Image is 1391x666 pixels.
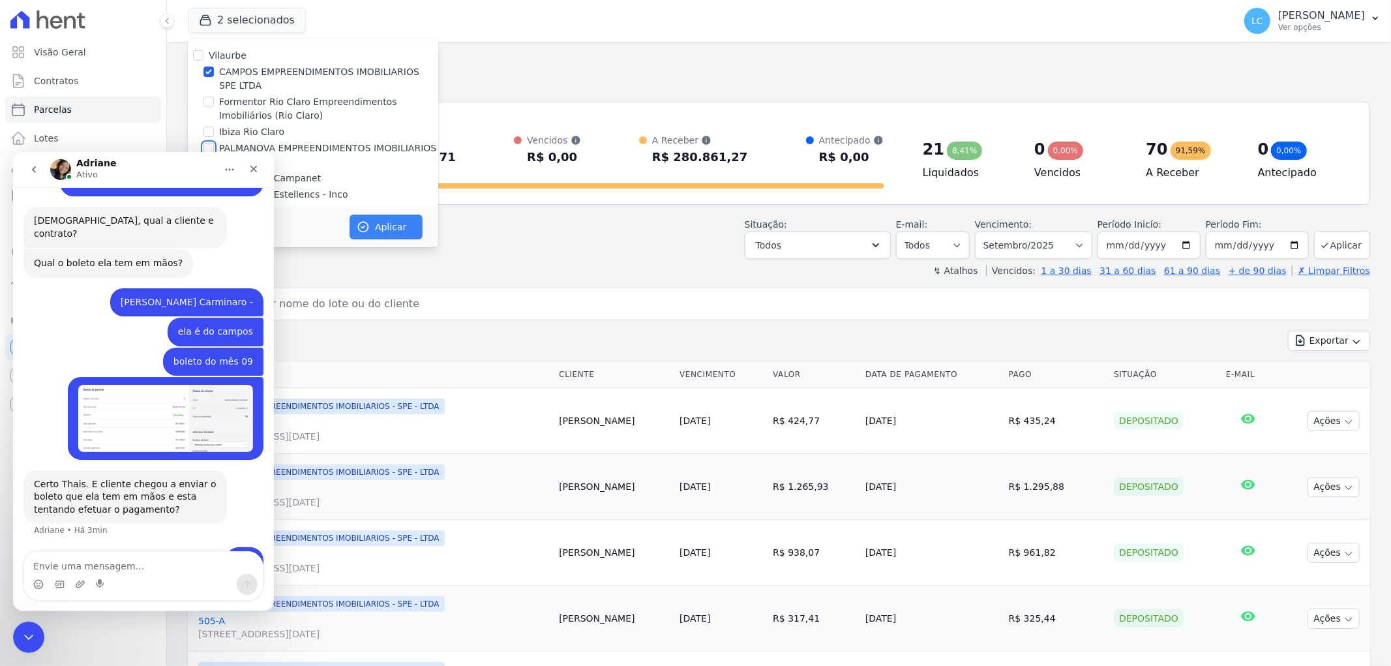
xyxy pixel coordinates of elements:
[554,454,674,520] td: [PERSON_NAME]
[5,183,161,209] a: Minha Carteira
[5,154,161,180] a: Clientes
[219,142,438,169] label: PALMANOVA EMPREENDIMENTOS IMOBILIARIOS - SPE - LTDA
[198,562,548,575] span: [STREET_ADDRESS][DATE]
[160,204,240,217] div: boleto do mês 09
[554,586,674,652] td: [PERSON_NAME]
[155,166,250,194] div: ela é do campos
[10,318,214,372] div: Certo Thais. E cliente chegou a enviar o boleto que ela tem em mãos e esta tentando efetuar o pag...
[10,225,250,318] div: Thais diz…
[212,291,1364,317] input: Buscar por nome do lote ou do cliente
[819,134,884,147] div: Antecipado
[819,147,884,168] div: R$ 0,00
[1048,142,1083,160] div: 0,00%
[198,628,548,641] span: [STREET_ADDRESS][DATE]
[1034,165,1125,181] h4: Vencidos
[198,596,445,612] span: PALMANOVA EMPREENDIMENTOS IMOBILIARIOS - SPE - LTDA
[1114,412,1184,430] div: Depositado
[20,427,31,438] button: Selecionador de Emoji
[1114,477,1184,496] div: Depositado
[860,388,1004,454] td: [DATE]
[745,232,891,259] button: Todos
[5,125,161,151] a: Lotes
[219,95,438,123] label: Formentor Rio Claro Empreendimentos Imobiliários (Rio Claro)
[198,430,548,443] span: [STREET_ADDRESS][DATE]
[745,219,787,230] label: Situação:
[5,39,161,65] a: Visão Geral
[768,388,860,454] td: R$ 424,77
[1004,361,1109,388] th: Pago
[165,174,240,187] div: ela é do campos
[1004,586,1109,652] td: R$ 325,44
[860,586,1004,652] td: [DATE]
[198,614,548,641] a: 505-A[STREET_ADDRESS][DATE]
[1278,22,1365,33] p: Ver opções
[1234,3,1391,39] button: LC [PERSON_NAME] Ver opções
[1221,361,1276,388] th: E-mail
[768,454,860,520] td: R$ 1.265,93
[680,547,710,558] a: [DATE]
[10,313,156,329] div: Plataformas
[34,132,59,145] span: Lotes
[554,361,674,388] th: Cliente
[1229,265,1287,276] a: + de 90 dias
[5,240,161,266] a: Negativação
[11,400,250,422] textarea: Envie uma mensagem...
[13,152,274,611] iframe: Intercom live chat
[219,125,284,139] label: Ibiza Rio Claro
[5,334,161,360] a: Recebíveis
[198,496,548,509] span: [STREET_ADDRESS][DATE]
[986,265,1036,276] label: Vencidos:
[219,188,348,202] label: Residencial Estellencs - Inco
[10,395,250,440] div: Thais diz…
[768,520,860,586] td: R$ 938,07
[188,8,306,33] button: 2 selecionados
[219,65,438,93] label: CAMPOS EMPREENDIMENTOS IMOBILIARIOS SPE LTDA
[1171,142,1211,160] div: 91,59%
[756,237,781,253] span: Todos
[527,147,580,168] div: R$ 0,00
[5,97,161,123] a: Parcelas
[21,326,203,365] div: Certo Thais. E cliente chegou a enviar o boleto que ela tem em mãos e esta tentando efetuar o pag...
[1288,331,1370,351] button: Exportar
[198,549,548,575] a: 604-A[STREET_ADDRESS][DATE]
[198,464,445,480] span: PALMANOVA EMPREENDIMENTOS IMOBILIARIOS - SPE - LTDA
[224,422,245,443] button: Enviar uma mensagem
[1308,609,1360,629] button: Ações
[198,399,445,414] span: PALMANOVA EMPREENDIMENTOS IMOBILIARIOS - SPE - LTDA
[350,215,423,239] button: Aplicar
[1308,543,1360,563] button: Ações
[680,481,710,492] a: [DATE]
[41,427,52,438] button: Selecionador de GIF
[188,52,1370,76] h2: Parcelas
[947,142,982,160] div: 8,41%
[34,46,86,59] span: Visão Geral
[1098,219,1161,230] label: Período Inicío:
[680,613,710,624] a: [DATE]
[10,196,250,226] div: Thais diz…
[10,318,250,396] div: Adriane diz…
[860,520,1004,586] td: [DATE]
[219,204,346,218] label: Residencial Estellencs - LBA
[680,416,710,426] a: [DATE]
[209,50,247,61] label: Vilaurbe
[1004,520,1109,586] td: R$ 961,82
[1146,165,1236,181] h4: A Receber
[1251,16,1263,25] span: LC
[652,147,748,168] div: R$ 280.861,27
[1308,411,1360,431] button: Ações
[554,520,674,586] td: [PERSON_NAME]
[923,139,944,160] div: 21
[554,388,674,454] td: [PERSON_NAME]
[652,134,748,147] div: A Receber
[1114,543,1184,562] div: Depositado
[5,269,161,295] a: Troca de Arquivos
[1278,9,1365,22] p: [PERSON_NAME]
